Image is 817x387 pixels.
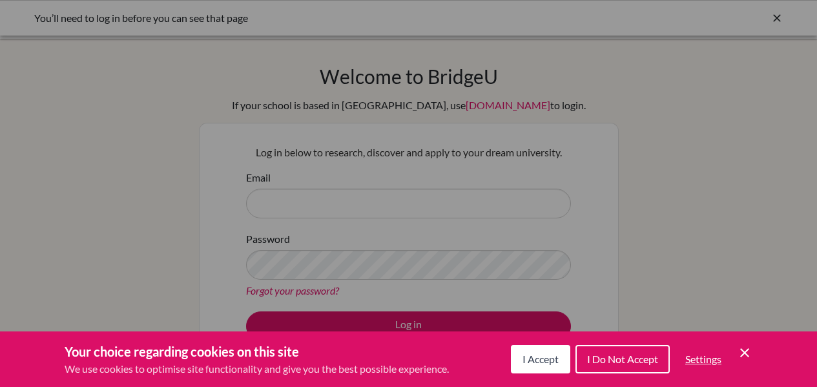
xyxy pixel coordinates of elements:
[685,353,721,365] span: Settings
[65,342,449,361] h3: Your choice regarding cookies on this site
[522,353,559,365] span: I Accept
[675,346,732,372] button: Settings
[737,345,752,361] button: Save and close
[575,345,670,373] button: I Do Not Accept
[65,361,449,377] p: We use cookies to optimise site functionality and give you the best possible experience.
[587,353,658,365] span: I Do Not Accept
[511,345,570,373] button: I Accept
